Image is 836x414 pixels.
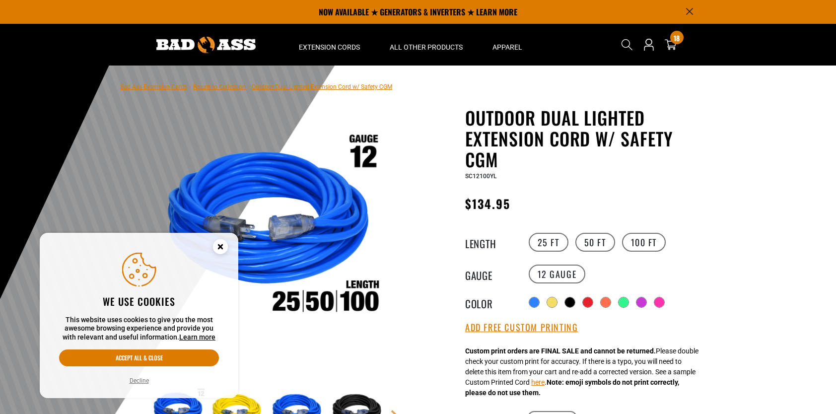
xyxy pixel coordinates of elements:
[59,316,219,342] p: This website uses cookies to give you the most awesome browsing experience and provide you with r...
[492,43,522,52] span: Apparel
[375,24,478,66] summary: All Other Products
[120,83,187,90] a: Bad Ass Extension Cords
[179,333,215,341] a: Learn more
[299,43,360,52] span: Extension Cords
[465,268,515,280] legend: Gauge
[120,80,392,92] nav: breadcrumbs
[390,43,463,52] span: All Other Products
[189,83,191,90] span: ›
[465,346,698,398] div: Please double check your custom print for accuracy. If there is a typo, you will need to delete t...
[465,322,578,333] button: Add Free Custom Printing
[619,37,635,53] summary: Search
[284,24,375,66] summary: Extension Cords
[465,296,515,309] legend: Color
[252,83,392,90] span: Outdoor Dual Lighted Extension Cord w/ Safety CGM
[127,376,152,386] button: Decline
[674,34,680,42] span: 18
[465,195,511,212] span: $134.95
[575,233,615,252] label: 50 FT
[465,236,515,249] legend: Length
[478,24,537,66] summary: Apparel
[465,347,656,355] strong: Custom print orders are FINAL SALE and cannot be returned.
[40,233,238,399] aside: Cookie Consent
[156,37,256,53] img: Bad Ass Extension Cords
[529,265,586,283] label: 12 Gauge
[465,173,496,180] span: SC12100YL
[248,83,250,90] span: ›
[529,233,568,252] label: 25 FT
[622,233,666,252] label: 100 FT
[59,349,219,366] button: Accept all & close
[465,378,679,397] strong: Note: emoji symbols do not print correctly, please do not use them.
[59,295,219,308] h2: We use cookies
[465,107,708,170] h1: Outdoor Dual Lighted Extension Cord w/ Safety CGM
[193,83,246,90] a: Return to Collection
[531,377,545,388] button: here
